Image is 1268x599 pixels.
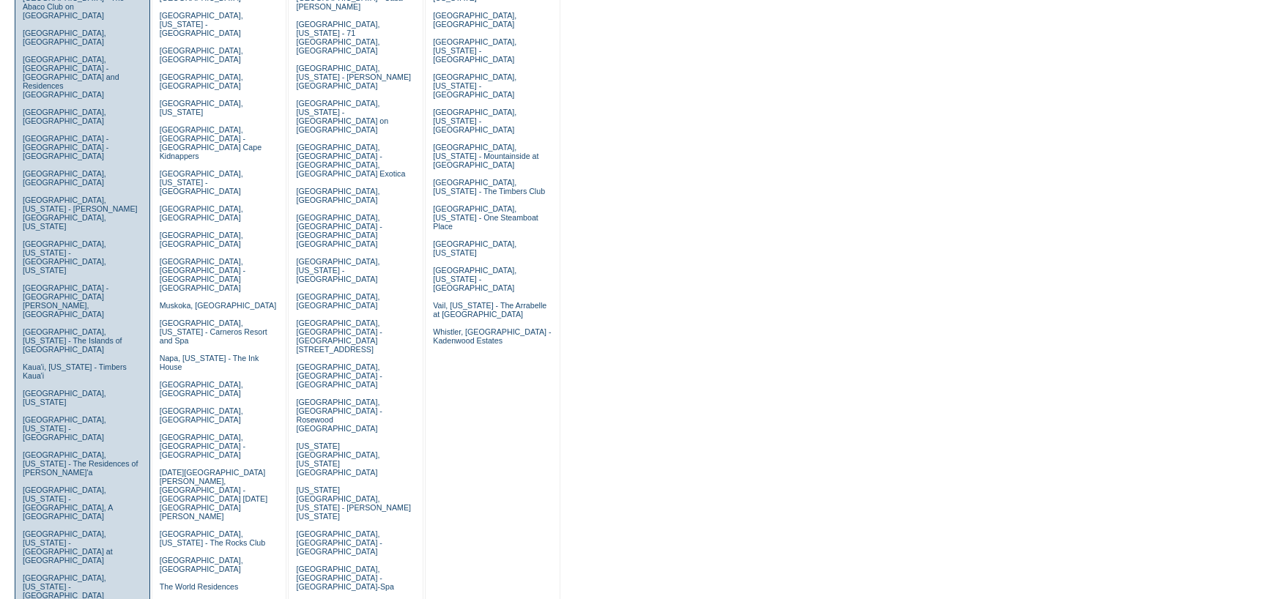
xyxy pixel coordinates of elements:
a: [GEOGRAPHIC_DATA], [US_STATE] - [GEOGRAPHIC_DATA], A [GEOGRAPHIC_DATA] [23,485,113,521]
a: [US_STATE][GEOGRAPHIC_DATA], [US_STATE] - [PERSON_NAME] [US_STATE] [296,485,411,521]
a: [GEOGRAPHIC_DATA], [US_STATE] - [GEOGRAPHIC_DATA] [433,37,516,64]
a: [GEOGRAPHIC_DATA], [GEOGRAPHIC_DATA] [160,72,243,90]
a: [GEOGRAPHIC_DATA], [US_STATE] - [GEOGRAPHIC_DATA] [433,72,516,99]
a: [GEOGRAPHIC_DATA], [GEOGRAPHIC_DATA] - [GEOGRAPHIC_DATA] Cape Kidnappers [160,125,262,160]
a: [GEOGRAPHIC_DATA], [US_STATE] [160,99,243,116]
a: [GEOGRAPHIC_DATA], [GEOGRAPHIC_DATA] - [GEOGRAPHIC_DATA]-Spa [296,565,393,591]
a: [GEOGRAPHIC_DATA], [US_STATE] - 71 [GEOGRAPHIC_DATA], [GEOGRAPHIC_DATA] [296,20,379,55]
a: [GEOGRAPHIC_DATA], [GEOGRAPHIC_DATA] [160,406,243,424]
a: [GEOGRAPHIC_DATA], [US_STATE] - [GEOGRAPHIC_DATA] on [GEOGRAPHIC_DATA] [296,99,388,134]
a: [GEOGRAPHIC_DATA], [US_STATE] - Carneros Resort and Spa [160,319,267,345]
a: [GEOGRAPHIC_DATA], [US_STATE] - [GEOGRAPHIC_DATA] [433,266,516,292]
a: [GEOGRAPHIC_DATA], [US_STATE] - The Rocks Club [160,529,266,547]
a: The World Residences [160,582,239,591]
a: [GEOGRAPHIC_DATA], [US_STATE] - [GEOGRAPHIC_DATA] [433,108,516,134]
a: [GEOGRAPHIC_DATA], [GEOGRAPHIC_DATA] [160,46,243,64]
a: [GEOGRAPHIC_DATA], [GEOGRAPHIC_DATA] [23,169,106,187]
a: [GEOGRAPHIC_DATA], [US_STATE] - [GEOGRAPHIC_DATA] [23,415,106,442]
a: [GEOGRAPHIC_DATA], [GEOGRAPHIC_DATA] [160,204,243,222]
a: [GEOGRAPHIC_DATA], [GEOGRAPHIC_DATA] [23,29,106,46]
a: [GEOGRAPHIC_DATA], [GEOGRAPHIC_DATA] [160,380,243,398]
a: [GEOGRAPHIC_DATA], [US_STATE] - The Residences of [PERSON_NAME]'a [23,450,138,477]
a: [GEOGRAPHIC_DATA], [US_STATE] [433,239,516,257]
a: [GEOGRAPHIC_DATA], [GEOGRAPHIC_DATA] [296,187,379,204]
a: [DATE][GEOGRAPHIC_DATA][PERSON_NAME], [GEOGRAPHIC_DATA] - [GEOGRAPHIC_DATA] [DATE][GEOGRAPHIC_DAT... [160,468,267,521]
a: [GEOGRAPHIC_DATA], [GEOGRAPHIC_DATA] [23,108,106,125]
a: [GEOGRAPHIC_DATA], [US_STATE] - One Steamboat Place [433,204,538,231]
a: [GEOGRAPHIC_DATA] - [GEOGRAPHIC_DATA][PERSON_NAME], [GEOGRAPHIC_DATA] [23,283,108,319]
a: [GEOGRAPHIC_DATA], [US_STATE] - Mountainside at [GEOGRAPHIC_DATA] [433,143,538,169]
a: [GEOGRAPHIC_DATA], [GEOGRAPHIC_DATA] - [GEOGRAPHIC_DATA] and Residences [GEOGRAPHIC_DATA] [23,55,119,99]
a: [GEOGRAPHIC_DATA], [GEOGRAPHIC_DATA] [296,292,379,310]
a: Muskoka, [GEOGRAPHIC_DATA] [160,301,276,310]
a: Kaua'i, [US_STATE] - Timbers Kaua'i [23,362,127,380]
a: [GEOGRAPHIC_DATA], [GEOGRAPHIC_DATA] - [GEOGRAPHIC_DATA], [GEOGRAPHIC_DATA] Exotica [296,143,405,178]
a: [GEOGRAPHIC_DATA], [US_STATE] - The Islands of [GEOGRAPHIC_DATA] [23,327,122,354]
a: Whistler, [GEOGRAPHIC_DATA] - Kadenwood Estates [433,327,551,345]
a: [GEOGRAPHIC_DATA], [GEOGRAPHIC_DATA] [433,11,516,29]
a: [GEOGRAPHIC_DATA], [GEOGRAPHIC_DATA] - [GEOGRAPHIC_DATA] [296,362,382,389]
a: [GEOGRAPHIC_DATA], [US_STATE] - [GEOGRAPHIC_DATA] [160,11,243,37]
a: [GEOGRAPHIC_DATA], [US_STATE] [23,389,106,406]
a: [GEOGRAPHIC_DATA], [GEOGRAPHIC_DATA] [160,231,243,248]
a: [GEOGRAPHIC_DATA], [GEOGRAPHIC_DATA] [160,556,243,573]
a: [GEOGRAPHIC_DATA], [GEOGRAPHIC_DATA] - [GEOGRAPHIC_DATA] [GEOGRAPHIC_DATA] [296,213,382,248]
a: [GEOGRAPHIC_DATA], [US_STATE] - [GEOGRAPHIC_DATA], [US_STATE] [23,239,106,275]
a: Vail, [US_STATE] - The Arrabelle at [GEOGRAPHIC_DATA] [433,301,546,319]
a: [GEOGRAPHIC_DATA], [US_STATE] - [GEOGRAPHIC_DATA] at [GEOGRAPHIC_DATA] [23,529,113,565]
a: [GEOGRAPHIC_DATA], [US_STATE] - [GEOGRAPHIC_DATA] [160,169,243,196]
a: [GEOGRAPHIC_DATA], [US_STATE] - The Timbers Club [433,178,545,196]
a: [GEOGRAPHIC_DATA] - [GEOGRAPHIC_DATA] - [GEOGRAPHIC_DATA] [23,134,108,160]
a: [GEOGRAPHIC_DATA], [US_STATE] - [PERSON_NAME][GEOGRAPHIC_DATA], [US_STATE] [23,196,138,231]
a: [GEOGRAPHIC_DATA], [US_STATE] - [PERSON_NAME][GEOGRAPHIC_DATA] [296,64,411,90]
a: [US_STATE][GEOGRAPHIC_DATA], [US_STATE][GEOGRAPHIC_DATA] [296,442,379,477]
a: [GEOGRAPHIC_DATA], [GEOGRAPHIC_DATA] - [GEOGRAPHIC_DATA][STREET_ADDRESS] [296,319,382,354]
a: [GEOGRAPHIC_DATA], [GEOGRAPHIC_DATA] - Rosewood [GEOGRAPHIC_DATA] [296,398,382,433]
a: [GEOGRAPHIC_DATA], [GEOGRAPHIC_DATA] - [GEOGRAPHIC_DATA] [GEOGRAPHIC_DATA] [160,257,245,292]
a: [GEOGRAPHIC_DATA], [US_STATE] - [GEOGRAPHIC_DATA] [296,257,379,283]
a: Napa, [US_STATE] - The Ink House [160,354,259,371]
a: [GEOGRAPHIC_DATA], [GEOGRAPHIC_DATA] - [GEOGRAPHIC_DATA] [296,529,382,556]
a: [GEOGRAPHIC_DATA], [GEOGRAPHIC_DATA] - [GEOGRAPHIC_DATA] [160,433,245,459]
